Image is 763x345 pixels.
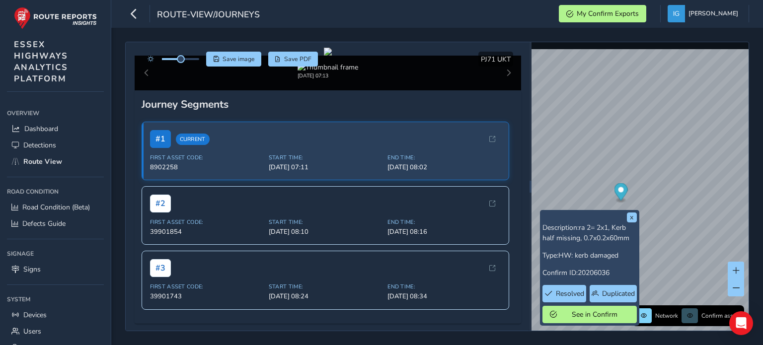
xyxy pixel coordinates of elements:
div: Journey Segments [142,97,514,111]
span: Users [23,327,41,336]
span: Save image [223,55,255,63]
span: Detections [23,140,56,150]
span: HW: kerb damaged [558,251,618,260]
span: Start Time: [269,283,381,290]
button: Duplicated [590,285,636,302]
div: Road Condition [7,184,104,199]
span: First Asset Code: [150,218,263,226]
span: ra 2= 2x1, Kerb half missing, 0.7x0.2x60mm [542,223,629,243]
span: ESSEX HIGHWAYS ANALYTICS PLATFORM [14,39,68,84]
button: My Confirm Exports [559,5,646,22]
span: Resolved [556,289,584,298]
div: [DATE] 07:13 [298,72,358,79]
span: [DATE] 08:10 [269,227,381,236]
span: route-view/journeys [157,8,260,22]
span: PJ71 UKT [481,55,511,64]
a: Route View [7,153,104,170]
span: Devices [23,310,47,320]
span: 39901854 [150,227,263,236]
span: # 2 [150,195,171,212]
img: diamond-layout [668,5,685,22]
span: My Confirm Exports [577,9,639,18]
span: Road Condition (Beta) [22,203,90,212]
span: [DATE] 08:16 [387,227,500,236]
span: Start Time: [269,154,381,161]
div: Map marker [614,183,628,204]
a: Detections [7,137,104,153]
button: Save [206,52,261,67]
span: Route View [23,157,62,166]
span: 8902258 [150,163,263,172]
a: Users [7,323,104,340]
span: [DATE] 08:24 [269,292,381,301]
a: Defects Guide [7,215,104,232]
span: Dashboard [24,124,58,134]
span: 39901743 [150,292,263,301]
span: [PERSON_NAME] [688,5,738,22]
img: rr logo [14,7,97,29]
p: Type: [542,250,637,261]
p: Description: [542,222,637,243]
span: # 1 [150,130,171,148]
span: End Time: [387,218,500,226]
span: [DATE] 08:02 [387,163,500,172]
span: Start Time: [269,218,381,226]
span: Save PDF [284,55,311,63]
span: [DATE] 08:34 [387,292,500,301]
span: End Time: [387,283,500,290]
div: System [7,292,104,307]
span: Defects Guide [22,219,66,228]
img: Thumbnail frame [298,63,358,72]
span: Confirm assets [701,312,741,320]
a: Dashboard [7,121,104,137]
span: Signs [23,265,41,274]
span: First Asset Code: [150,283,263,290]
div: Open Intercom Messenger [729,311,753,335]
button: Resolved [542,285,587,302]
a: Road Condition (Beta) [7,199,104,215]
span: First Asset Code: [150,154,263,161]
div: Overview [7,106,104,121]
button: See in Confirm [542,306,637,323]
span: 20206036 [578,268,610,277]
a: Signs [7,261,104,277]
span: [DATE] 07:11 [269,163,381,172]
button: PDF [268,52,318,67]
span: Duplicated [602,289,635,298]
p: Confirm ID: [542,268,637,278]
button: [PERSON_NAME] [668,5,742,22]
div: Signage [7,246,104,261]
span: Network [655,312,678,320]
a: Devices [7,307,104,323]
span: End Time: [387,154,500,161]
span: See in Confirm [560,310,629,319]
span: # 3 [150,259,171,277]
button: x [627,212,637,222]
span: Current [176,134,210,145]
